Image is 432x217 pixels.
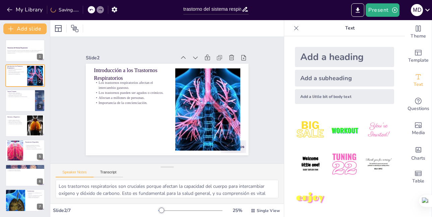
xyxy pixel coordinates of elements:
[295,47,394,67] div: Add a heading
[27,190,43,192] p: Conclusiones
[257,208,280,213] span: Single View
[7,96,33,97] p: Importancia de la identificación de factores de riesgo.
[51,7,79,13] div: Saving......
[405,44,432,68] div: Add ready made slides
[56,180,279,198] textarea: Los trastornos respiratorios son cruciales porque afectan la capacidad del cuerpo para intercambi...
[7,71,25,72] p: Los trastornos pueden ser agudos o crónicos.
[94,170,123,177] button: Transcript
[159,109,230,148] p: Los trastornos respiratorios afectan el intercambio gaseoso.
[56,170,94,177] button: Speaker Notes
[37,129,43,135] div: 4
[229,207,245,214] div: 25 %
[37,104,43,110] div: 3
[7,73,25,75] p: Importancia de la concienciación.
[363,149,394,180] img: 6.jpeg
[7,68,25,71] p: Los trastornos respiratorios afectan el intercambio gaseoso.
[295,115,326,146] img: 1.jpeg
[295,89,394,104] div: Add a little bit of body text
[27,196,43,197] p: Fomentar un ambiente de apoyo.
[7,167,43,168] p: Impacto en el rendimiento académico.
[405,20,432,44] div: Change the overall theme
[329,149,360,180] img: 5.jpeg
[7,92,33,94] p: Infecciones virales y bacterianas.
[25,141,43,143] p: Tratamientos Disponibles
[53,23,64,34] div: Layout
[366,3,399,17] button: Present
[140,132,226,175] div: Slide 2
[7,119,25,121] p: Síntomas comunes como la tos.
[295,70,394,87] div: Add a subheading
[27,192,43,195] p: Importancia de la comprensión de los trastornos.
[7,50,43,52] p: Esta presentación aborda los trastornos del sistema respiratorio, sus causas, síntomas, diagnósti...
[37,154,43,160] div: 5
[7,123,25,124] p: Conciencia sobre la salud respiratoria.
[412,177,424,185] span: Table
[411,155,425,162] span: Charts
[7,122,25,123] p: Importancia del diagnóstico temprano.
[411,33,426,40] span: Theme
[5,90,45,112] div: 3
[412,129,425,137] span: Media
[7,91,33,93] p: Causas Comunes
[295,149,326,180] img: 4.jpeg
[25,148,43,149] p: Colaboración con profesionales de la salud.
[37,204,43,210] div: 7
[405,165,432,189] div: Add a table
[5,4,46,15] button: My Library
[53,207,158,214] div: Slide 2 / 7
[7,170,43,172] p: Promoción de la salud respiratoria.
[411,3,423,17] button: m d
[7,116,25,118] p: Síntomas y Diagnóstico
[7,169,43,170] p: Calidad de vida general afectada.
[27,195,43,196] p: Educación y concienciación son claves.
[163,105,232,139] p: Los trastornos pueden ser agudos o crónicos.
[71,24,79,33] span: Position
[329,115,360,146] img: 2.jpeg
[25,147,43,148] p: Cambios en el estilo de vida.
[405,141,432,165] div: Add charts and graphs
[37,178,43,184] div: 6
[7,52,43,54] p: Generated with [URL]
[414,81,423,88] span: Text
[7,95,33,96] p: Enfermedades crónicas como el asma.
[411,4,423,16] div: m d
[363,115,394,146] img: 3.jpeg
[5,189,45,211] div: 7
[302,20,398,36] p: Text
[7,94,33,95] p: Alergias y contaminantes ambientales.
[25,146,43,147] p: Importancia de la [MEDICAL_DATA].
[7,72,25,73] p: Afectan a millones de personas.
[405,117,432,141] div: Add images, graphics, shapes or video
[183,4,242,14] input: Insert title
[295,183,326,214] img: 7.jpeg
[165,100,234,134] p: Afectan a millones de personas.
[7,121,25,122] p: Métodos de diagnóstico utilizados.
[408,105,429,112] span: Questions
[5,64,45,87] div: 2
[37,79,43,85] div: 2
[27,197,43,199] p: Promover una vida saludable.
[7,65,25,69] p: Introducción a los Trastornos Respiratorios
[7,47,28,48] strong: Trastornos del Sistema Respiratorio
[405,68,432,93] div: Add text boxes
[153,117,227,161] p: Introducción a los Trastornos Respiratorios
[351,3,364,17] button: Export to PowerPoint
[25,144,43,146] p: Variedad de tratamientos disponibles.
[3,23,47,34] button: Add slide
[7,165,43,167] p: Impacto en Estudiantes Universitarios
[5,114,45,137] div: 4
[5,40,45,62] div: 1
[405,93,432,117] div: Get real-time input from your audience
[37,54,43,60] div: 1
[167,95,236,130] p: Importancia de la concienciación.
[5,164,45,186] div: 6
[408,57,429,64] span: Template
[7,168,43,169] p: Dificultades en la asistencia a clases.
[5,140,45,162] div: 5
